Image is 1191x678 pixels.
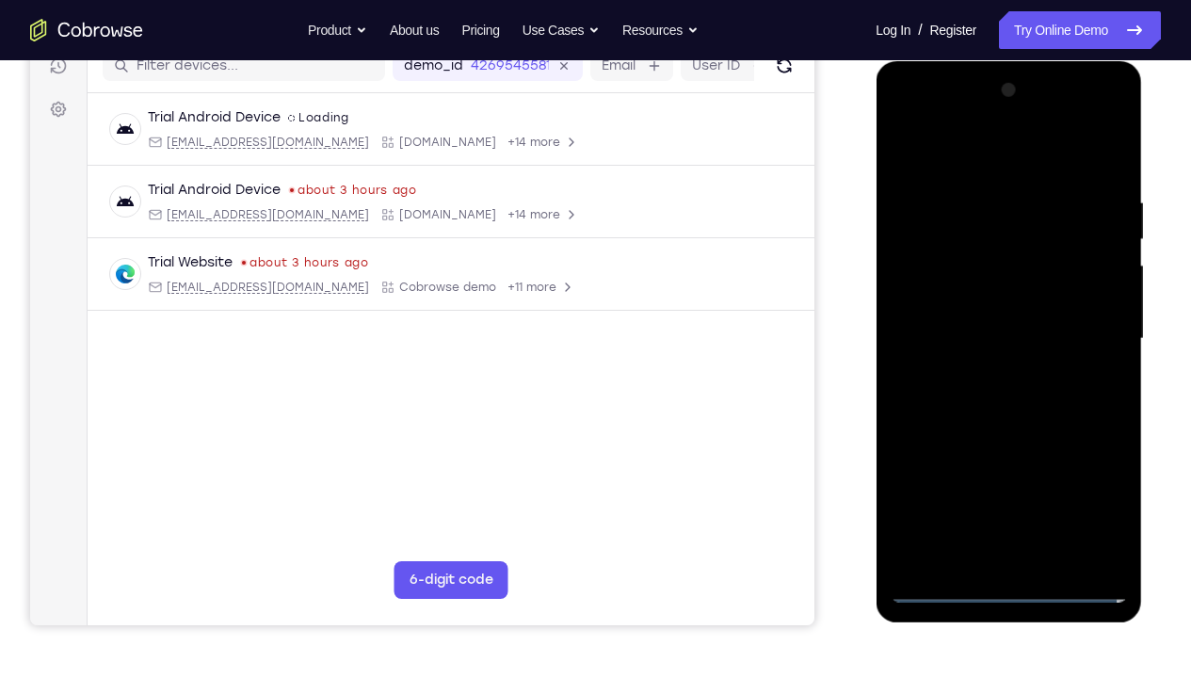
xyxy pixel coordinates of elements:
[461,11,499,49] a: Pricing
[369,140,466,155] span: Cobrowse.io
[477,213,530,228] span: +14 more
[118,259,202,278] div: Trial Website
[118,140,339,155] div: Email
[369,213,466,228] span: Cobrowse.io
[118,213,339,228] div: Email
[57,244,784,316] div: Open device details
[137,140,339,155] span: android@example.com
[118,186,250,205] div: Trial Android Device
[350,213,466,228] div: App
[258,116,319,131] div: Loading
[350,285,466,300] div: App
[374,62,433,81] label: demo_id
[267,188,387,203] time: Fri Aug 29 2025 14:11:05 GMT+0300 (Eastern European Summer Time)
[118,285,339,300] div: Email
[137,285,339,300] span: web@example.com
[999,11,1161,49] a: Try Online Demo
[212,266,216,270] div: Last seen
[72,11,175,41] h1: Connect
[364,567,478,605] button: 6-digit code
[57,99,784,171] div: Open device details
[523,11,600,49] button: Use Cases
[477,140,530,155] span: +14 more
[260,194,264,198] div: Last seen
[390,11,439,49] a: About us
[571,62,605,81] label: Email
[137,213,339,228] span: android@example.com
[930,11,976,49] a: Register
[876,11,910,49] a: Log In
[219,261,339,276] time: Fri Aug 29 2025 14:24:57 GMT+0300 (Eastern European Summer Time)
[622,11,699,49] button: Resources
[30,19,143,41] a: Go to the home page
[662,62,710,81] label: User ID
[918,19,922,41] span: /
[57,171,784,244] div: Open device details
[118,114,250,133] div: Trial Android Device
[308,11,367,49] button: Product
[369,285,466,300] span: Cobrowse demo
[739,56,769,87] button: Refresh
[350,140,466,155] div: App
[106,62,344,81] input: Filter devices...
[477,285,526,300] span: +11 more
